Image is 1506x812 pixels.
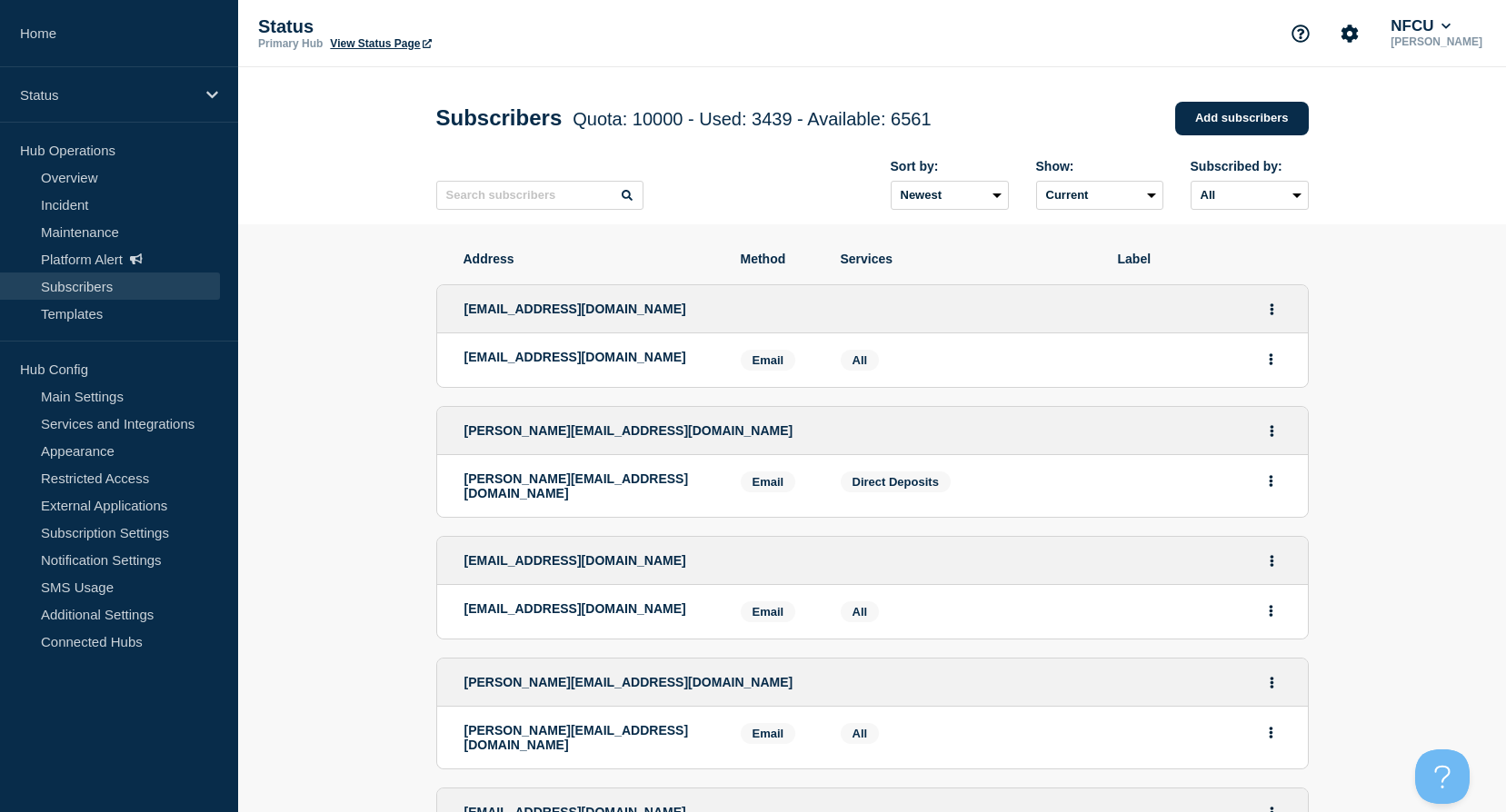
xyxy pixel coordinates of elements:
[1175,102,1309,135] a: Add subscribers
[330,37,431,50] a: View Status Page
[853,353,868,367] span: All
[741,350,796,371] span: Email
[1191,181,1309,210] select: Subscribed by
[1118,252,1282,266] span: Label
[436,181,643,210] input: Search subscribers
[1387,35,1486,48] p: [PERSON_NAME]
[258,16,622,37] p: Status
[1261,417,1283,445] button: Actions
[1260,597,1282,625] button: Actions
[853,727,868,740] span: All
[1331,15,1369,53] button: Account settings
[891,181,1009,210] select: Sort by
[464,252,713,266] span: Address
[1260,345,1282,373] button: Actions
[1261,668,1283,697] button: Actions
[20,87,194,103] p: Status
[464,675,793,689] span: [PERSON_NAME][EMAIL_ADDRESS][DOMAIN_NAME]
[1036,159,1163,173] div: Show:
[741,601,796,622] span: Email
[741,471,796,492] span: Email
[853,605,868,619] span: All
[464,471,713,500] p: [PERSON_NAME][EMAIL_ADDRESS][DOMAIN_NAME]
[464,723,713,752] p: [PERSON_NAME][EMAIL_ADDRESS][DOMAIN_NAME]
[258,37,323,50] p: Primary Hub
[464,553,686,568] span: [EMAIL_ADDRESS][DOMAIN_NAME]
[464,350,713,364] p: [EMAIL_ADDRESS][DOMAIN_NAME]
[1387,17,1454,35] button: NFCU
[891,159,1009,173] div: Sort by:
[741,252,813,266] span: Method
[464,423,793,438] span: [PERSON_NAME][EMAIL_ADDRESS][DOMAIN_NAME]
[573,109,931,129] span: Quota: 10000 - Used: 3439 - Available: 6561
[741,723,796,744] span: Email
[853,475,939,489] span: Direct Deposits
[1260,718,1282,747] button: Actions
[1191,159,1309,173] div: Subscribed by:
[436,105,932,131] h1: Subscribers
[464,601,713,616] p: [EMAIL_ADDRESS][DOMAIN_NAME]
[841,252,1091,266] span: Services
[1260,467,1282,495] button: Actions
[1415,749,1470,804] iframe: Help Scout Beacon - Open
[1261,295,1283,323] button: Actions
[1282,15,1320,53] button: Support
[464,302,686,316] span: [EMAIL_ADDRESS][DOMAIN_NAME]
[1261,547,1283,575] button: Actions
[1036,181,1163,210] select: Deleted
